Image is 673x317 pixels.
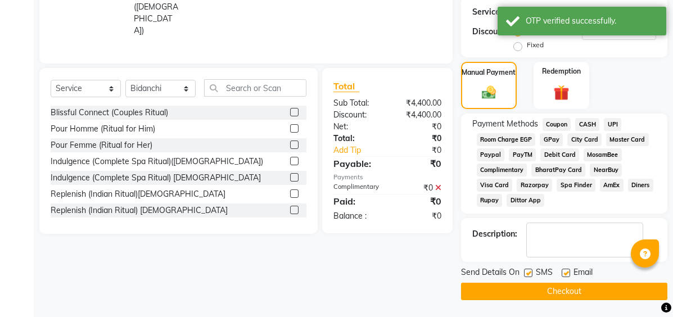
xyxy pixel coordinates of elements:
span: PayTM [509,148,536,161]
div: Blissful Connect (Couples Ritual) [51,107,168,119]
div: ₹0 [387,157,450,170]
div: ₹0 [398,144,449,156]
div: Indulgence (Complete Spa Ritual)([DEMOGRAPHIC_DATA]) [51,156,263,167]
span: Diners [628,179,653,192]
div: ₹0 [387,182,450,194]
div: ₹4,400.00 [387,97,450,109]
span: Debit Card [540,148,579,161]
span: CASH [575,118,599,131]
div: Sub Total: [325,97,387,109]
div: ₹0 [387,210,450,222]
div: Total: [325,133,387,144]
span: City Card [567,133,602,146]
span: Total [333,80,359,92]
span: BharatPay Card [531,164,585,176]
a: Add Tip [325,144,398,156]
div: Paid: [325,194,387,208]
div: Pour Femme (Ritual for Her) [51,139,152,151]
label: Fixed [527,40,544,50]
div: Discount: [325,109,387,121]
div: Balance : [325,210,387,222]
input: Search or Scan [204,79,306,97]
div: ₹0 [387,194,450,208]
div: Service Total: [472,6,523,18]
div: ₹0 [387,121,450,133]
span: Email [573,266,593,280]
div: Payments [333,173,441,182]
span: Spa Finder [557,179,595,192]
span: Paypal [477,148,505,161]
div: Complimentary [325,182,387,194]
span: Master Card [606,133,649,146]
div: Description: [472,228,517,240]
span: Razorpay [517,179,552,192]
div: Discount: [472,26,507,38]
div: ₹4,400.00 [387,109,450,121]
div: Replenish (Indian Ritual) [DEMOGRAPHIC_DATA] [51,205,228,216]
div: Payable: [325,157,387,170]
span: MosamBee [584,148,622,161]
span: SMS [536,266,553,280]
div: ₹0 [387,133,450,144]
div: Replenish (Indian Ritual)[DEMOGRAPHIC_DATA] [51,188,225,200]
label: Manual Payment [462,67,516,78]
img: _gift.svg [549,83,573,102]
span: Payment Methods [472,118,538,130]
span: Coupon [543,118,571,131]
button: Checkout [461,283,667,300]
span: Dittor App [507,194,544,207]
div: OTP verified successfully. [526,15,658,27]
label: Redemption [542,66,581,76]
img: _cash.svg [477,84,500,101]
span: Visa Card [477,179,513,192]
div: Pour Homme (Ritual for Him) [51,123,155,135]
span: Room Charge EGP [477,133,536,146]
span: NearBuy [590,164,622,176]
div: Indulgence (Complete Spa Ritual) [DEMOGRAPHIC_DATA] [51,172,261,184]
div: ₹4,400.00 [528,6,563,18]
span: Complimentary [477,164,527,176]
span: Send Details On [461,266,520,280]
span: Rupay [477,194,503,207]
div: Net: [325,121,387,133]
span: GPay [540,133,563,146]
span: UPI [604,118,621,131]
span: AmEx [600,179,624,192]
